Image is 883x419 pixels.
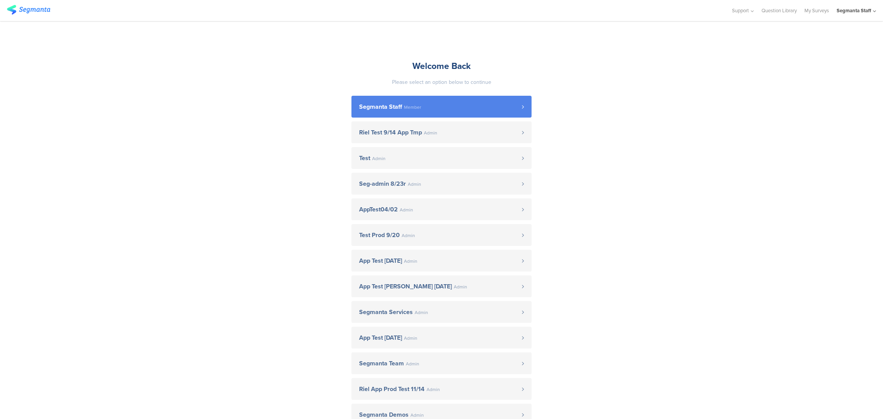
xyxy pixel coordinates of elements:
[359,104,402,110] span: Segmanta Staff
[359,360,404,367] span: Segmanta Team
[404,105,421,110] span: Member
[351,378,532,400] a: Riel App Prod Test 11/14 Admin
[454,285,467,289] span: Admin
[351,352,532,374] a: Segmanta Team Admin
[351,173,532,195] a: Seg-admin 8/23r Admin
[372,156,386,161] span: Admin
[359,386,425,392] span: Riel App Prod Test 11/14
[351,301,532,323] a: Segmanta Services Admin
[351,96,532,118] a: Segmanta Staff Member
[837,7,871,14] div: Segmanta Staff
[7,5,50,15] img: segmanta logo
[359,412,409,418] span: Segmanta Demos
[359,335,402,341] span: App Test [DATE]
[351,121,532,143] a: Riel Test 9/14 App Tmp Admin
[406,362,419,366] span: Admin
[410,413,424,417] span: Admin
[359,206,398,213] span: AppTest04/02
[424,131,437,135] span: Admin
[351,198,532,220] a: AppTest04/02 Admin
[351,78,532,86] div: Please select an option below to continue
[400,208,413,212] span: Admin
[427,387,440,392] span: Admin
[351,250,532,272] a: App Test [DATE] Admin
[351,224,532,246] a: Test Prod 9/20 Admin
[359,258,402,264] span: App Test [DATE]
[408,182,421,187] span: Admin
[351,275,532,297] a: App Test [PERSON_NAME] [DATE] Admin
[359,155,370,161] span: Test
[351,147,532,169] a: Test Admin
[404,259,417,264] span: Admin
[351,327,532,349] a: App Test [DATE] Admin
[732,7,749,14] span: Support
[359,232,400,238] span: Test Prod 9/20
[359,309,413,315] span: Segmanta Services
[359,181,406,187] span: Seg-admin 8/23r
[402,233,415,238] span: Admin
[359,283,452,290] span: App Test [PERSON_NAME] [DATE]
[415,310,428,315] span: Admin
[404,336,417,340] span: Admin
[351,59,532,72] div: Welcome Back
[359,129,422,136] span: Riel Test 9/14 App Tmp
